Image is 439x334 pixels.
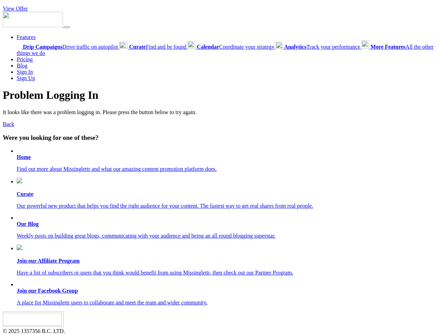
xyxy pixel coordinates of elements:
img: curate.png [17,178,22,183]
b: Curate [17,191,33,197]
a: AnalyticsTrack your performance [276,44,361,50]
h1: Problem Logging In [3,89,436,102]
a: CurateFind and be found [119,44,188,50]
a: View Offer [3,6,28,11]
a: Join our Facebook Group A place for Missinglettr users to collaborate and meet the team and wider... [17,288,436,306]
p: A place for Missinglettr users to collaborate and meet the team and wider community. [17,300,436,306]
a: Back [3,121,14,127]
b: Analytics [284,44,306,50]
b: Drip Campaigns [23,44,62,50]
p: Have a list of subscribers or users that you think would benefit from using Missinglettr, then ch... [17,270,436,276]
b: Calendar [197,44,219,50]
span: Find and be found [129,44,186,50]
span: Track your performance [284,44,360,50]
a: CalendarCoordinate your strategy [188,44,276,50]
h3: Were you looking for one of these? [3,134,436,142]
a: More FeaturesAll the other things we do [17,44,433,56]
a: Sign Up [17,75,35,81]
a: Our Blog Weekly posts on building great blogs, communicating with your audience and being an all ... [17,221,436,239]
span: All the other things we do [17,44,433,56]
button: Menu [64,26,70,28]
a: Features [17,34,35,40]
a: Sign In [17,69,33,75]
p: Our powerful new product that helps you find the right audience for your content. The fastest way... [17,203,436,209]
img: Missinglettr - Social Media Marketing for content focused teams | Product Hunt [3,313,62,326]
a: Curate Our powerful new product that helps you find the right audience for your content. The fast... [17,178,436,209]
span: Coordinate your strategy [197,44,274,50]
a: Home Find out more about Missinglettr and what our amazing content promotion platform does. [17,154,436,172]
p: Weekly posts on building great blogs, communicating with your audience and being an all round blo... [17,233,436,239]
span: Drive traffic on autopilot [23,44,118,50]
b: Curate [129,44,146,50]
p: Find out more about Missinglettr and what our amazing content promotion platform does. [17,166,436,172]
a: Drip CampaignsDrive traffic on autopilot [17,44,119,50]
p: It looks like there was a problem logging in. Please press the button below to try again. [3,109,436,116]
a: Pricing [17,56,33,62]
b: More Features [371,44,405,50]
img: revenue.png [17,245,22,250]
a: Blog [17,63,27,69]
div: Features [17,40,436,56]
b: Join our Facebook Group [17,288,78,294]
b: Home [17,154,31,160]
b: Join our Affiliate Program [17,258,80,264]
a: Join our Affiliate Program Have a list of subscribers or users that you think would benefit from ... [17,245,436,276]
b: Our Blog [17,221,39,227]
